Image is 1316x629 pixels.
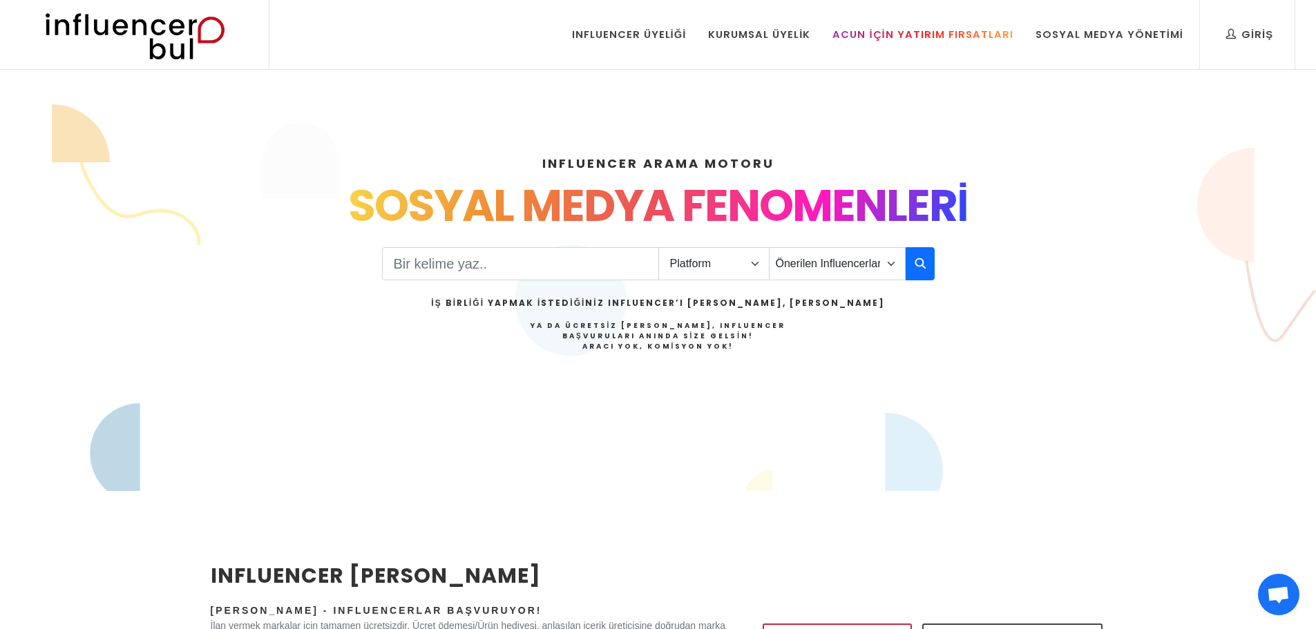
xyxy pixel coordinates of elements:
h4: Ya da Ücretsiz [PERSON_NAME], Influencer Başvuruları Anında Size Gelsin! [431,320,884,351]
div: Giriş [1226,27,1273,42]
div: Influencer Üyeliği [572,27,687,42]
h2: INFLUENCER [PERSON_NAME] [211,560,726,591]
input: Search [382,247,659,280]
span: [PERSON_NAME] - Influencerlar Başvuruyor! [211,605,542,616]
strong: Aracı Yok, Komisyon Yok! [582,341,734,351]
div: Sosyal Medya Yönetimi [1036,27,1183,42]
h2: İş Birliği Yapmak İstediğiniz Influencer’ı [PERSON_NAME], [PERSON_NAME] [431,297,884,309]
div: Acun İçin Yatırım Fırsatları [832,27,1013,42]
h4: INFLUENCER ARAMA MOTORU [211,154,1106,173]
div: Açık sohbet [1258,574,1299,615]
div: Kurumsal Üyelik [708,27,810,42]
div: SOSYAL MEDYA FENOMENLERİ [211,173,1106,239]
